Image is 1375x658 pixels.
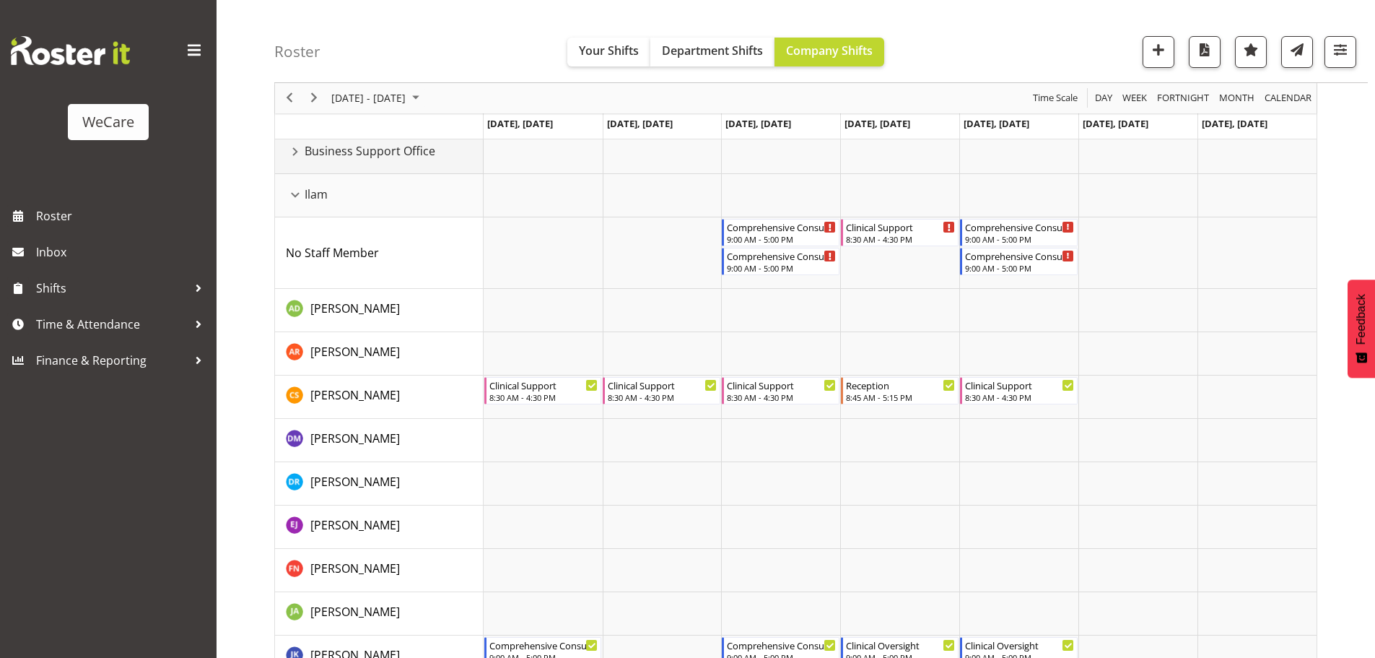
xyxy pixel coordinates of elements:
span: Department Shifts [662,43,763,59]
button: Fortnight [1155,90,1212,108]
span: [DATE], [DATE] [725,117,791,130]
a: [PERSON_NAME] [310,473,400,490]
button: Highlight an important date within the roster. [1235,36,1267,68]
span: Ilam [305,186,328,203]
button: Department Shifts [650,38,774,66]
div: No Staff Member"s event - Clinical Support Begin From Thursday, September 11, 2025 at 8:30:00 AM ... [841,219,959,246]
a: [PERSON_NAME] [310,560,400,577]
a: [PERSON_NAME] [310,430,400,447]
span: [PERSON_NAME] [310,430,400,446]
span: calendar [1263,90,1313,108]
span: No Staff Member [286,245,379,261]
div: 8:45 AM - 5:15 PM [846,391,955,403]
button: Timeline Week [1120,90,1150,108]
span: [DATE], [DATE] [1083,117,1148,130]
div: September 08 - 14, 2025 [326,83,428,113]
div: 8:30 AM - 4:30 PM [489,391,598,403]
span: [DATE], [DATE] [607,117,673,130]
div: Comprehensive Consult [965,220,1074,234]
button: Download a PDF of the roster according to the set date range. [1189,36,1221,68]
span: Time & Attendance [36,313,188,335]
td: Deepti Mahajan resource [275,419,484,462]
div: 9:00 AM - 5:00 PM [965,233,1074,245]
span: Month [1218,90,1256,108]
td: Catherine Stewart resource [275,376,484,419]
button: Company Shifts [774,38,884,66]
span: [PERSON_NAME] [310,517,400,533]
a: [PERSON_NAME] [310,386,400,404]
h4: Roster [274,43,320,60]
div: 9:00 AM - 5:00 PM [727,262,836,274]
div: No Staff Member"s event - Comprehensive Consult Begin From Friday, September 12, 2025 at 9:00:00 ... [960,248,1078,275]
td: Andrea Ramirez resource [275,332,484,376]
span: Your Shifts [579,43,639,59]
span: Business Support Office [305,142,435,160]
span: Finance & Reporting [36,350,188,371]
button: Timeline Month [1217,90,1257,108]
span: [DATE], [DATE] [1202,117,1267,130]
span: Company Shifts [786,43,873,59]
button: Previous [280,90,300,108]
span: Inbox [36,241,209,263]
span: [PERSON_NAME] [310,344,400,360]
td: Aleea Devenport resource [275,289,484,332]
span: Time Scale [1031,90,1079,108]
div: Clinical Support [965,378,1074,392]
span: [PERSON_NAME] [310,604,400,620]
div: Catherine Stewart"s event - Clinical Support Begin From Tuesday, September 9, 2025 at 8:30:00 AM ... [603,377,720,404]
button: Add a new shift [1143,36,1174,68]
div: Clinical Support [608,378,717,392]
span: [DATE], [DATE] [964,117,1029,130]
span: [DATE], [DATE] [844,117,910,130]
div: Catherine Stewart"s event - Reception Begin From Thursday, September 11, 2025 at 8:45:00 AM GMT+1... [841,377,959,404]
td: Ella Jarvis resource [275,506,484,549]
button: Next [305,90,324,108]
span: Shifts [36,277,188,299]
td: No Staff Member resource [275,217,484,289]
div: Reception [846,378,955,392]
button: Feedback - Show survey [1348,280,1375,378]
div: No Staff Member"s event - Comprehensive Consult Begin From Wednesday, September 10, 2025 at 9:00:... [722,219,839,246]
span: [DATE] - [DATE] [330,90,407,108]
span: [PERSON_NAME] [310,474,400,490]
div: Catherine Stewart"s event - Clinical Support Begin From Monday, September 8, 2025 at 8:30:00 AM G... [484,377,602,404]
div: Clinical Support [846,220,955,234]
button: Send a list of all shifts for the selected filtered period to all rostered employees. [1281,36,1313,68]
a: [PERSON_NAME] [310,603,400,620]
a: [PERSON_NAME] [310,516,400,534]
a: [PERSON_NAME] [310,343,400,360]
button: Timeline Day [1093,90,1115,108]
div: 8:30 AM - 4:30 PM [608,391,717,403]
div: Clinical Support [489,378,598,392]
span: [PERSON_NAME] [310,560,400,576]
button: Your Shifts [567,38,650,66]
td: Jane Arps resource [275,592,484,636]
a: [PERSON_NAME] [310,300,400,317]
span: Feedback [1355,294,1368,345]
span: [DATE], [DATE] [487,117,553,130]
div: WeCare [82,111,134,133]
div: 8:30 AM - 4:30 PM [965,391,1074,403]
span: [PERSON_NAME] [310,387,400,403]
td: Deepti Raturi resource [275,462,484,506]
button: Filter Shifts [1324,36,1356,68]
div: Clinical Oversight [965,638,1074,652]
div: Clinical Support [727,378,836,392]
a: No Staff Member [286,244,379,261]
div: Clinical Oversight [846,638,955,652]
div: No Staff Member"s event - Comprehensive Consult Begin From Friday, September 12, 2025 at 9:00:00 ... [960,219,1078,246]
div: Comprehensive Consult [489,638,598,652]
span: [PERSON_NAME] [310,300,400,316]
div: 9:00 AM - 5:00 PM [727,233,836,245]
div: 8:30 AM - 4:30 PM [846,233,955,245]
div: Comprehensive Consult [965,248,1074,263]
button: Time Scale [1031,90,1081,108]
span: Fortnight [1156,90,1210,108]
div: Comprehensive Consult [727,638,836,652]
img: Rosterit website logo [11,36,130,65]
td: Business Support Office resource [275,131,484,174]
td: Ilam resource [275,174,484,217]
div: Catherine Stewart"s event - Clinical Support Begin From Wednesday, September 10, 2025 at 8:30:00 ... [722,377,839,404]
button: Month [1262,90,1314,108]
div: Catherine Stewart"s event - Clinical Support Begin From Friday, September 12, 2025 at 8:30:00 AM ... [960,377,1078,404]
